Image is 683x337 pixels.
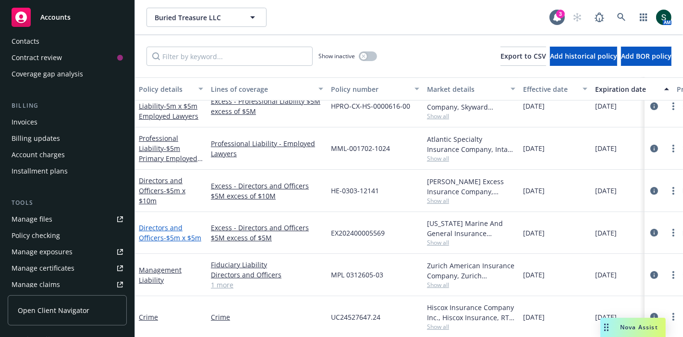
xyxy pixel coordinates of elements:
[427,302,515,323] div: Hiscox Insurance Company Inc., Hiscox Insurance, RT Specialty Insurance Services, LLC (RSG Specia...
[427,261,515,281] div: Zurich American Insurance Company, Zurich Insurance Group, Coalition Insurance Solutions (MGA), R...
[12,131,60,146] div: Billing updates
[648,143,660,154] a: circleInformation
[668,100,679,112] a: more
[211,84,313,94] div: Lines of coverage
[8,131,127,146] a: Billing updates
[211,138,323,159] a: Professional Liability - Employed Lawyers
[211,280,323,290] a: 1 more
[427,134,515,154] div: Atlantic Specialty Insurance Company, Intact Insurance, RT Specialty Insurance Services, LLC (RSG...
[595,228,617,238] span: [DATE]
[139,265,182,285] a: Management Liability
[12,34,39,49] div: Contacts
[8,228,127,243] a: Policy checking
[8,198,127,208] div: Tools
[331,143,390,153] span: MML-001702-1024
[668,185,679,197] a: more
[656,10,671,25] img: photo
[648,185,660,197] a: circleInformation
[211,312,323,322] a: Crime
[427,92,515,112] div: Great Midwest Insurance Company, Skyward Specialty Insurance Group, RT Specialty Insurance Servic...
[648,269,660,281] a: circleInformation
[327,77,423,100] button: Policy number
[139,91,198,121] a: Professional Liability
[595,84,659,94] div: Expiration date
[648,311,660,323] a: circleInformation
[556,10,565,18] div: 3
[8,212,127,227] a: Manage files
[648,227,660,238] a: circleInformation
[331,270,383,280] span: MPL 0312605-03
[135,77,207,100] button: Policy details
[595,270,617,280] span: [DATE]
[8,101,127,111] div: Billing
[621,51,671,61] span: Add BOR policy
[8,66,127,82] a: Coverage gap analysis
[668,143,679,154] a: more
[591,77,673,100] button: Expiration date
[427,176,515,197] div: [PERSON_NAME] Excess Insurance Company, [PERSON_NAME] Insurance Group, RT Specialty Insurance Ser...
[139,223,201,242] a: Directors and Officers
[427,281,515,289] span: Show all
[331,228,385,238] span: EX202400005569
[523,143,545,153] span: [DATE]
[8,4,127,31] a: Accounts
[523,270,545,280] span: [DATE]
[12,244,73,260] div: Manage exposures
[550,51,617,61] span: Add historical policy
[427,218,515,238] div: [US_STATE] Marine And General Insurance Company, Coaction Specialty Insurance Group, Inc, RT Spec...
[523,101,545,111] span: [DATE]
[523,228,545,238] span: [DATE]
[648,100,660,112] a: circleInformation
[8,147,127,162] a: Account charges
[427,84,505,94] div: Market details
[612,8,631,27] a: Search
[164,233,201,242] span: - $5m x $5m
[600,318,666,337] button: Nova Assist
[207,77,327,100] button: Lines of coverage
[427,197,515,205] span: Show all
[331,84,409,94] div: Policy number
[634,8,653,27] a: Switch app
[146,8,267,27] button: Buried Treasure LLC
[427,112,515,120] span: Show all
[12,228,60,243] div: Policy checking
[146,47,313,66] input: Filter by keyword...
[668,269,679,281] a: more
[211,181,323,201] a: Excess - Directors and Officers $5M excess of $10M
[8,261,127,276] a: Manage certificates
[318,52,355,60] span: Show inactive
[590,8,609,27] a: Report a Bug
[155,12,238,23] span: Buried Treasure LLC
[500,51,546,61] span: Export to CSV
[139,312,158,322] a: Crime
[12,50,62,65] div: Contract review
[427,323,515,331] span: Show all
[550,47,617,66] button: Add historical policy
[12,114,37,130] div: Invoices
[500,47,546,66] button: Export to CSV
[523,312,545,322] span: [DATE]
[523,186,545,196] span: [DATE]
[139,84,193,94] div: Policy details
[8,163,127,179] a: Installment plans
[595,186,617,196] span: [DATE]
[211,270,323,280] a: Directors and Officers
[211,223,323,243] a: Excess - Directors and Officers $5M excess of $5M
[331,186,379,196] span: HE-0303-12141
[423,77,519,100] button: Market details
[523,84,577,94] div: Effective date
[40,13,71,21] span: Accounts
[8,244,127,260] a: Manage exposures
[621,47,671,66] button: Add BOR policy
[595,143,617,153] span: [DATE]
[139,101,198,121] span: - 5m x $5m Employed Lawyers
[139,134,197,173] a: Professional Liability
[568,8,587,27] a: Start snowing
[8,50,127,65] a: Contract review
[12,261,74,276] div: Manage certificates
[139,144,203,173] span: - $5m Primary Employed Lawyers
[519,77,591,100] button: Effective date
[331,312,380,322] span: UC24527647.24
[8,114,127,130] a: Invoices
[12,212,52,227] div: Manage files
